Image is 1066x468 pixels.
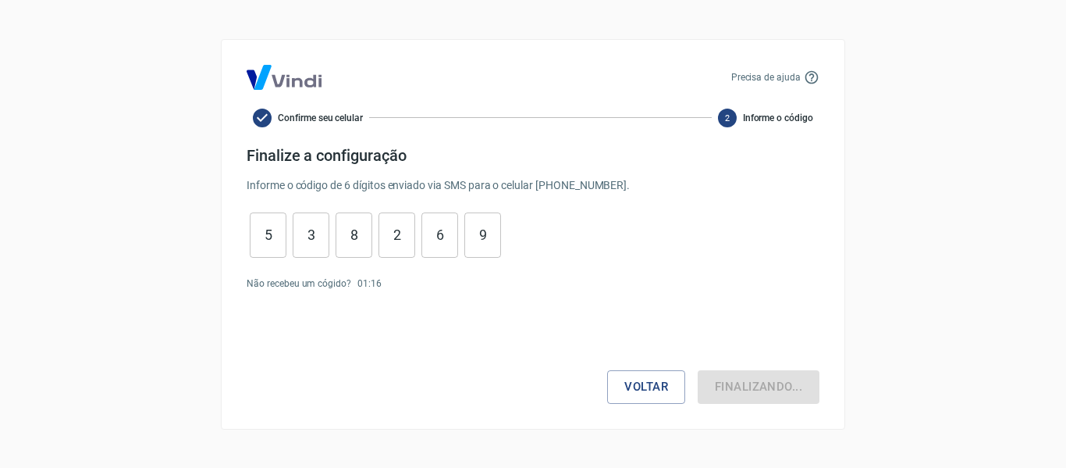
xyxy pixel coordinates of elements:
[357,277,382,291] p: 01 : 16
[247,177,819,194] p: Informe o código de 6 dígitos enviado via SMS para o celular [PHONE_NUMBER] .
[247,146,819,165] h4: Finalize a configuração
[743,111,813,125] span: Informe o código
[247,65,322,90] img: Logo Vind
[731,70,801,84] p: Precisa de ajuda
[278,111,363,125] span: Confirme seu celular
[725,113,730,123] text: 2
[607,370,685,403] button: Voltar
[247,277,351,291] p: Não recebeu um cógido?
